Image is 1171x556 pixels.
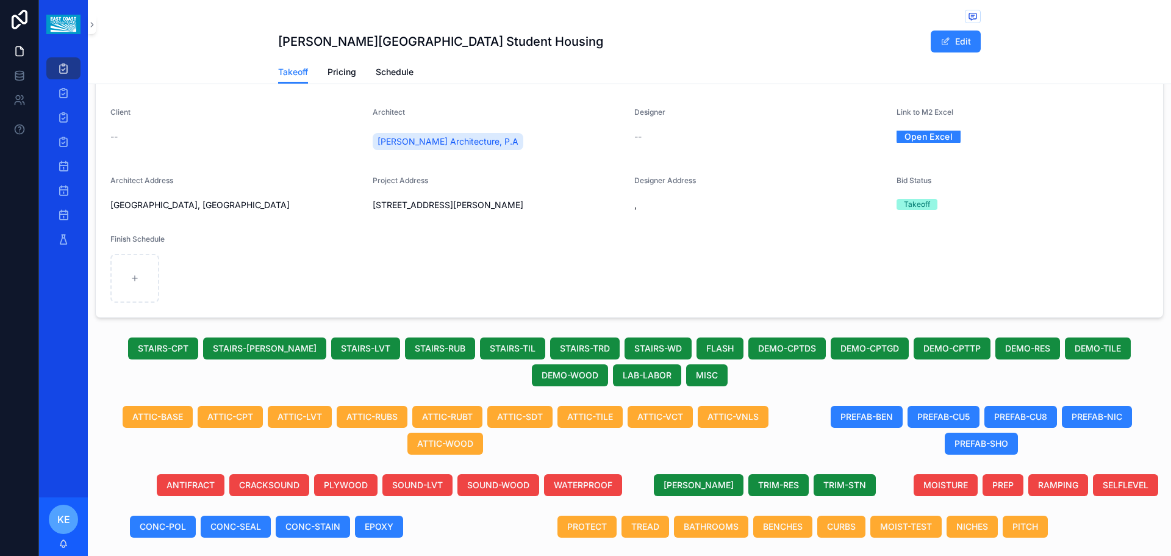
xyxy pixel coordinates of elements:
[917,411,970,423] span: PREFAB-CU5
[376,66,414,78] span: Schedule
[140,521,186,533] span: CONC-POL
[567,521,607,533] span: PROTECT
[1103,479,1148,491] span: SELFLEVEL
[554,479,612,491] span: WATERPROOF
[904,199,930,210] div: Takeoff
[198,406,263,428] button: ATTIC-CPT
[110,107,131,117] span: Client
[983,474,1023,496] button: PREP
[207,411,253,423] span: ATTIC-CPT
[110,234,165,244] span: Finish Schedule
[490,342,535,355] span: STAIRS-TIL
[373,176,428,185] span: Project Address
[278,411,322,423] span: ATTIC-LVT
[110,199,363,211] span: [GEOGRAPHIC_DATA], [GEOGRAPHIC_DATA]
[365,521,393,533] span: EPOXY
[613,364,681,386] button: LAB-LABOR
[328,61,356,85] a: Pricing
[213,342,317,355] span: STAIRS-[PERSON_NAME]
[634,176,696,185] span: Designer Address
[831,406,903,428] button: PREFAB-BEN
[373,133,523,150] a: [PERSON_NAME] Architecture, P.A
[748,474,809,496] button: TRIM-RES
[994,411,1047,423] span: PREFAB-CU8
[840,342,899,355] span: DEMO-CPTGD
[467,479,529,491] span: SOUND-WOOD
[956,521,988,533] span: NICHES
[544,474,622,496] button: WATERPROOF
[897,176,931,185] span: Bid Status
[373,107,405,117] span: Architect
[346,411,398,423] span: ATTIC-RUBS
[1093,474,1158,496] button: SELFLEVEL
[707,411,759,423] span: ATTIC-VNLS
[631,521,659,533] span: TREAD
[634,199,887,211] span: ,
[984,406,1057,428] button: PREFAB-CU8
[278,66,308,78] span: Takeoff
[412,406,482,428] button: ATTIC-RUBT
[1028,474,1088,496] button: RAMPING
[542,369,598,381] span: DEMO-WOOD
[954,438,1008,450] span: PREFAB-SHO
[1003,516,1048,538] button: PITCH
[923,479,968,491] span: MOISTURE
[203,338,326,359] button: STAIRS-[PERSON_NAME]
[696,369,718,381] span: MISC
[567,411,613,423] span: ATTIC-TILE
[557,516,617,538] button: PROTECT
[123,406,193,428] button: ATTIC-BASE
[1038,479,1078,491] span: RAMPING
[480,338,545,359] button: STAIRS-TIL
[897,107,953,117] span: Link to M2 Excel
[276,516,350,538] button: CONC-STAIN
[1075,342,1121,355] span: DEMO-TILE
[625,338,692,359] button: STAIRS-WD
[923,342,981,355] span: DEMO-CPTTP
[110,176,173,185] span: Architect Address
[621,516,669,538] button: TREAD
[698,406,768,428] button: ATTIC-VNLS
[532,364,608,386] button: DEMO-WOOD
[39,49,88,266] div: scrollable content
[557,406,623,428] button: ATTIC-TILE
[1072,411,1122,423] span: PREFAB-NIC
[278,61,308,84] a: Takeoff
[130,516,196,538] button: CONC-POL
[914,474,978,496] button: MOISTURE
[201,516,271,538] button: CONC-SEAL
[378,135,518,148] span: [PERSON_NAME] Architecture, P.A
[897,127,961,146] a: Open Excel
[324,479,368,491] span: PLYWOOD
[497,411,543,423] span: ATTIC-SDT
[373,199,625,211] span: [STREET_ADDRESS][PERSON_NAME]
[138,342,188,355] span: STAIRS-CPT
[57,512,70,527] span: KE
[623,369,671,381] span: LAB-LABOR
[823,479,866,491] span: TRIM-STN
[947,516,998,538] button: NICHES
[880,521,932,533] span: MOIST-TEST
[210,521,261,533] span: CONC-SEAL
[417,438,473,450] span: ATTIC-WOOD
[110,131,118,143] span: --
[285,521,340,533] span: CONC-STAIN
[331,338,400,359] button: STAIRS-LVT
[840,411,893,423] span: PREFAB-BEN
[753,516,812,538] button: BENCHES
[758,479,799,491] span: TRIM-RES
[758,342,816,355] span: DEMO-CPTDS
[167,479,215,491] span: ANTIFRACT
[628,406,693,428] button: ATTIC-VCT
[46,15,80,34] img: App logo
[654,474,743,496] button: [PERSON_NAME]
[457,474,539,496] button: SOUND-WOOD
[487,406,553,428] button: ATTIC-SDT
[634,342,682,355] span: STAIRS-WD
[1012,521,1038,533] span: PITCH
[931,31,981,52] button: Edit
[684,521,739,533] span: BATHROOMS
[337,406,407,428] button: ATTIC-RUBS
[908,406,979,428] button: PREFAB-CU5
[407,433,483,455] button: ATTIC-WOOD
